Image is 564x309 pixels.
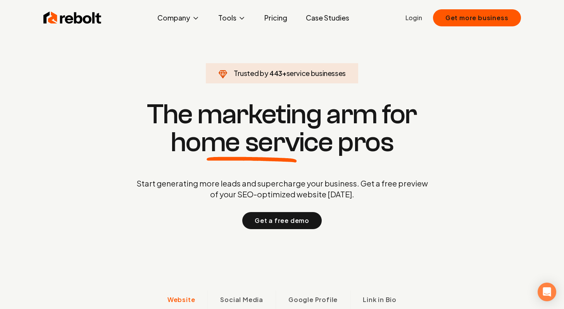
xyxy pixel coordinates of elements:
[96,100,468,156] h1: The marketing arm for pros
[242,212,322,229] button: Get a free demo
[212,10,252,26] button: Tools
[538,283,556,301] div: Open Intercom Messenger
[286,69,346,78] span: service businesses
[135,178,429,200] p: Start generating more leads and supercharge your business. Get a free preview of your SEO-optimiz...
[300,10,355,26] a: Case Studies
[288,295,338,304] span: Google Profile
[167,295,195,304] span: Website
[363,295,397,304] span: Link in Bio
[43,10,102,26] img: Rebolt Logo
[171,128,333,156] span: home service
[151,10,206,26] button: Company
[220,295,263,304] span: Social Media
[234,69,268,78] span: Trusted by
[405,13,422,22] a: Login
[282,69,286,78] span: +
[433,9,521,26] button: Get more business
[269,68,282,79] span: 443
[258,10,293,26] a: Pricing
